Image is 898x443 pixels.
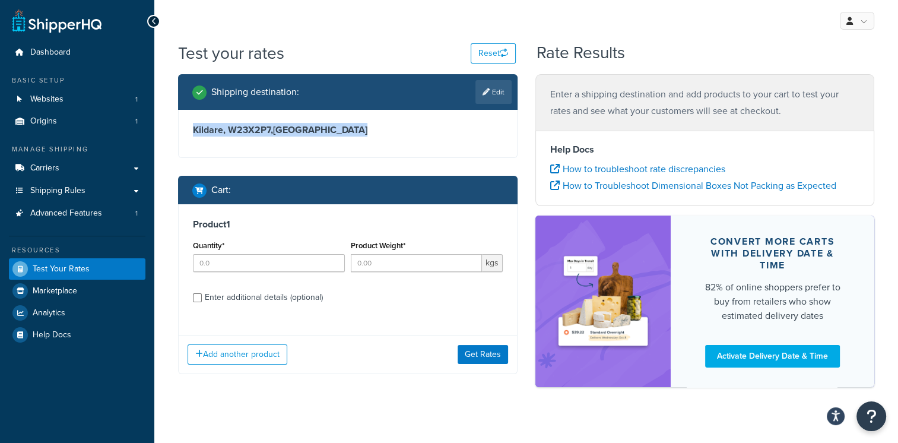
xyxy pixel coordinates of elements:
[30,94,64,105] span: Websites
[9,258,145,280] a: Test Your Rates
[178,42,284,65] h1: Test your rates
[211,185,231,195] h2: Cart :
[211,87,299,97] h2: Shipping destination :
[193,293,202,302] input: Enter additional details (optional)
[9,157,145,179] a: Carriers
[550,179,836,192] a: How to Troubleshoot Dimensional Boxes Not Packing as Expected
[9,202,145,224] a: Advanced Features1
[9,75,145,86] div: Basic Setup
[550,143,860,157] h4: Help Docs
[135,208,138,219] span: 1
[9,202,145,224] li: Advanced Features
[475,80,512,104] a: Edit
[193,124,503,136] h3: Kildare, W23X2P7 , [GEOGRAPHIC_DATA]
[537,44,625,62] h2: Rate Results
[30,163,59,173] span: Carriers
[699,280,846,323] div: 82% of online shoppers prefer to buy from retailers who show estimated delivery dates
[30,208,102,219] span: Advanced Features
[33,264,90,274] span: Test Your Rates
[33,330,71,340] span: Help Docs
[193,254,345,272] input: 0.0
[705,345,840,368] a: Activate Delivery Date & Time
[9,110,145,132] li: Origins
[30,116,57,126] span: Origins
[33,286,77,296] span: Marketplace
[30,48,71,58] span: Dashboard
[205,289,323,306] div: Enter additional details (optional)
[9,302,145,324] a: Analytics
[33,308,65,318] span: Analytics
[471,43,516,64] button: Reset
[699,236,846,271] div: Convert more carts with delivery date & time
[550,162,725,176] a: How to troubleshoot rate discrepancies
[9,88,145,110] li: Websites
[9,110,145,132] a: Origins1
[9,324,145,346] a: Help Docs
[193,219,503,230] h3: Product 1
[856,401,886,431] button: Open Resource Center
[9,180,145,202] a: Shipping Rules
[9,144,145,154] div: Manage Shipping
[135,116,138,126] span: 1
[9,42,145,64] a: Dashboard
[9,280,145,302] a: Marketplace
[482,254,503,272] span: kgs
[193,241,224,250] label: Quantity*
[135,94,138,105] span: 1
[30,186,85,196] span: Shipping Rules
[9,245,145,255] div: Resources
[351,254,482,272] input: 0.00
[550,86,860,119] p: Enter a shipping destination and add products to your cart to test your rates and see what your c...
[458,345,508,364] button: Get Rates
[9,88,145,110] a: Websites1
[188,344,287,365] button: Add another product
[351,241,405,250] label: Product Weight*
[553,233,653,369] img: feature-image-ddt-36eae7f7280da8017bfb280eaccd9c446f90b1fe08728e4019434db127062ab4.png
